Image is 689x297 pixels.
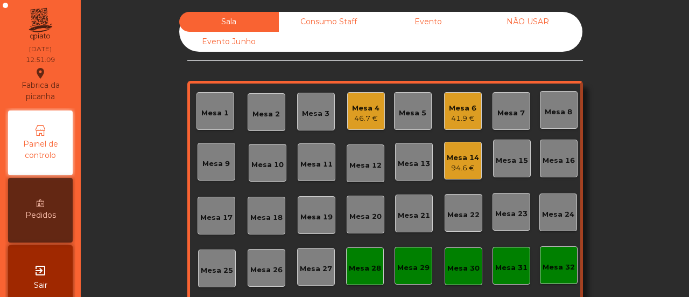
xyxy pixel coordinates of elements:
[25,210,56,221] span: Pedidos
[251,160,284,170] div: Mesa 10
[179,12,279,32] div: Sala
[202,158,230,169] div: Mesa 9
[200,212,233,223] div: Mesa 17
[279,12,378,32] div: Consumo Staff
[352,113,379,124] div: 46.7 €
[9,67,72,102] div: Fabrica da picanha
[398,158,430,169] div: Mesa 13
[447,210,480,220] div: Mesa 22
[201,265,233,276] div: Mesa 25
[250,265,283,275] div: Mesa 26
[449,103,476,114] div: Mesa 6
[34,264,47,277] i: exit_to_app
[349,160,382,171] div: Mesa 12
[250,212,283,223] div: Mesa 18
[447,163,479,174] div: 94.6 €
[378,12,478,32] div: Evento
[397,263,430,273] div: Mesa 29
[352,103,379,114] div: Mesa 4
[302,108,329,119] div: Mesa 3
[349,263,381,274] div: Mesa 28
[201,108,229,119] div: Mesa 1
[399,108,426,119] div: Mesa 5
[34,67,47,80] i: location_on
[447,263,480,274] div: Mesa 30
[300,212,333,223] div: Mesa 19
[447,153,479,163] div: Mesa 14
[29,44,52,54] div: [DATE]
[542,209,574,220] div: Mesa 24
[252,109,280,120] div: Mesa 2
[497,108,525,119] div: Mesa 7
[179,32,279,52] div: Evento Junho
[478,12,578,32] div: NÃO USAR
[495,209,528,219] div: Mesa 23
[496,155,528,166] div: Mesa 15
[349,211,382,222] div: Mesa 20
[27,5,53,43] img: qpiato
[543,155,575,166] div: Mesa 16
[495,263,528,273] div: Mesa 31
[543,262,575,273] div: Mesa 32
[34,280,47,291] span: Sair
[300,159,333,170] div: Mesa 11
[26,55,55,65] div: 12:51:09
[11,139,70,161] span: Painel de controlo
[398,210,430,221] div: Mesa 21
[545,107,572,118] div: Mesa 8
[300,264,332,274] div: Mesa 27
[449,113,476,124] div: 41.9 €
